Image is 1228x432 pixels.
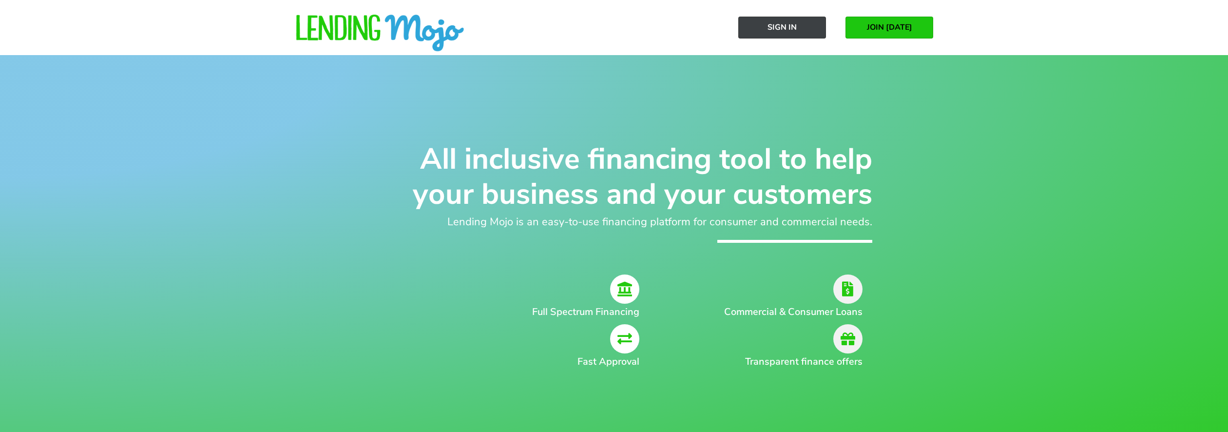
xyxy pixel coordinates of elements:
a: Sign In [738,17,826,39]
img: lm-horizontal-logo [295,15,465,53]
h2: Commercial & Consumer Loans [708,305,863,319]
span: JOIN [DATE] [867,23,912,32]
h1: All inclusive financing tool to help your business and your customers [356,141,872,212]
span: Sign In [767,23,797,32]
a: JOIN [DATE] [845,17,933,39]
h2: Full Spectrum Financing [400,305,639,319]
h2: Transparent finance offers [708,354,863,369]
h2: Fast Approval [400,354,639,369]
h2: Lending Mojo is an easy-to-use financing platform for consumer and commercial needs. [356,214,872,230]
